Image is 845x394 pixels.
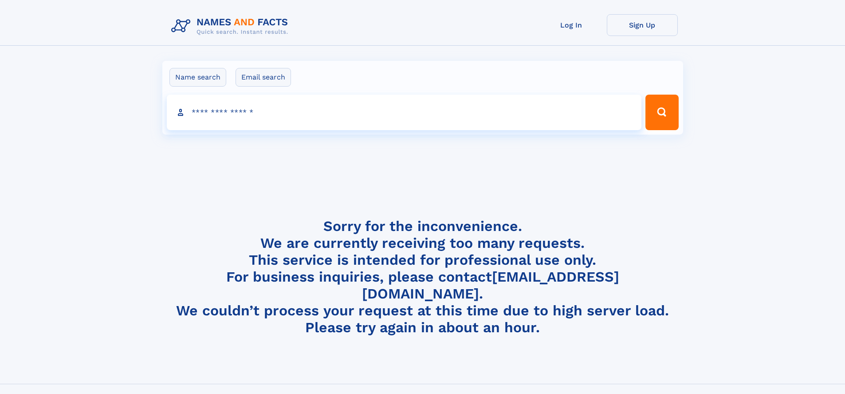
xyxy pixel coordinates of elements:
[168,218,678,336] h4: Sorry for the inconvenience. We are currently receiving too many requests. This service is intend...
[236,68,291,87] label: Email search
[167,95,642,130] input: search input
[536,14,607,36] a: Log In
[362,268,619,302] a: [EMAIL_ADDRESS][DOMAIN_NAME]
[645,95,678,130] button: Search Button
[169,68,226,87] label: Name search
[168,14,295,38] img: Logo Names and Facts
[607,14,678,36] a: Sign Up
